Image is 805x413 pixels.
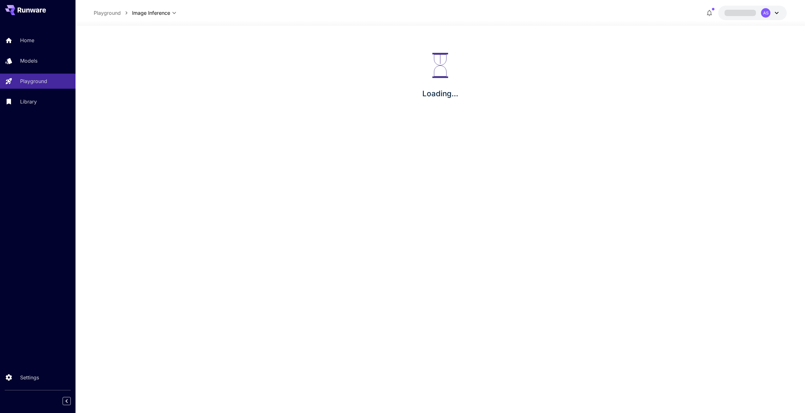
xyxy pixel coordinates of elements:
button: Collapse sidebar [63,397,71,405]
button: AS [718,6,787,20]
p: Library [20,98,37,105]
span: Image Inference [132,9,170,17]
p: Home [20,36,34,44]
p: Playground [20,77,47,85]
a: Playground [94,9,121,17]
div: Collapse sidebar [67,395,75,407]
p: Models [20,57,37,64]
p: Loading... [422,88,458,99]
nav: breadcrumb [94,9,132,17]
p: Settings [20,374,39,381]
div: AS [761,8,770,18]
